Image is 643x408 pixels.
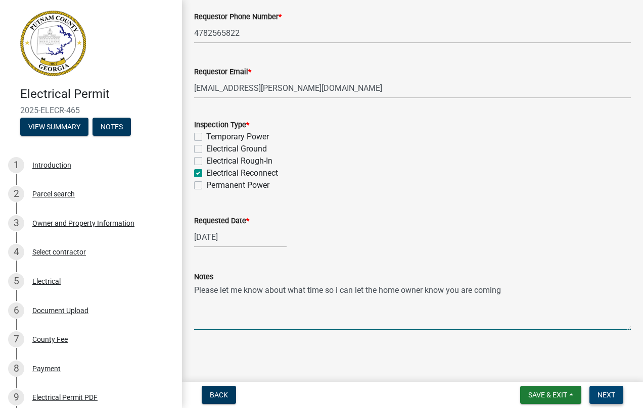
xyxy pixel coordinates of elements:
[93,123,131,131] wm-modal-confirm: Notes
[194,274,213,281] label: Notes
[206,167,278,179] label: Electrical Reconnect
[32,278,61,285] div: Electrical
[32,248,86,256] div: Select contractor
[20,123,88,131] wm-modal-confirm: Summary
[194,69,251,76] label: Requestor Email
[32,365,61,372] div: Payment
[194,122,249,129] label: Inspection Type
[8,157,24,173] div: 1
[8,186,24,202] div: 2
[8,215,24,231] div: 3
[32,190,75,197] div: Parcel search
[32,162,71,169] div: Introduction
[32,220,134,227] div: Owner and Property Information
[520,386,581,404] button: Save & Exit
[194,227,287,247] input: mm/dd/yyyy
[206,131,269,143] label: Temporary Power
[589,386,623,404] button: Next
[20,106,162,115] span: 2025-ELECR-465
[32,336,68,343] div: County Fee
[8,273,24,289] div: 5
[206,179,269,191] label: Permanent Power
[598,391,615,399] span: Next
[8,302,24,319] div: 6
[93,118,131,136] button: Notes
[528,391,567,399] span: Save & Exit
[210,391,228,399] span: Back
[206,143,267,155] label: Electrical Ground
[194,14,282,21] label: Requestor Phone Number
[8,389,24,405] div: 9
[206,155,272,167] label: Electrical Rough-In
[202,386,236,404] button: Back
[32,307,88,314] div: Document Upload
[20,118,88,136] button: View Summary
[8,331,24,347] div: 7
[20,11,86,76] img: Putnam County, Georgia
[32,394,98,401] div: Electrical Permit PDF
[20,87,174,101] h4: Electrical Permit
[194,218,249,225] label: Requested Date
[8,244,24,260] div: 4
[8,361,24,377] div: 8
